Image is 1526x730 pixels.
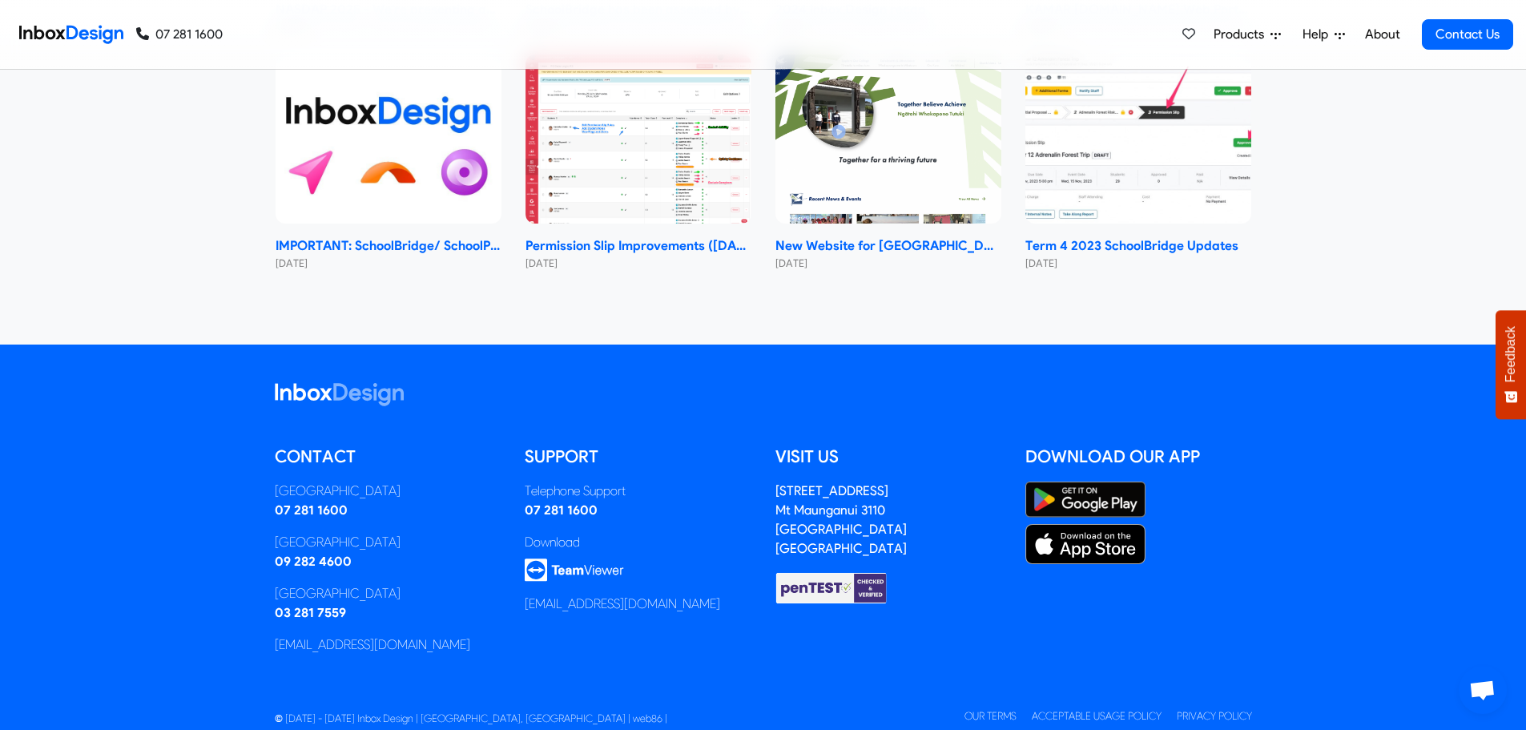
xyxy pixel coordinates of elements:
[1025,54,1251,272] a: Term 4 2023 SchoolBridge Updates Term 4 2023 SchoolBridge Updates [DATE]
[136,25,223,44] a: 07 281 1600
[775,483,907,556] address: [STREET_ADDRESS] Mt Maunganui 3110 [GEOGRAPHIC_DATA] [GEOGRAPHIC_DATA]
[1303,25,1335,44] span: Help
[1025,236,1251,256] strong: Term 4 2023 SchoolBridge Updates
[775,54,1001,224] img: New Website for Whangaparāoa College
[525,54,751,272] a: Permission Slip Improvements (June 2024) Permission Slip Improvements ([DATE]) [DATE]
[775,579,888,595] a: Checked & Verified by penTEST
[1296,18,1351,50] a: Help
[1207,18,1287,50] a: Products
[1459,666,1507,714] a: Open chat
[775,571,888,605] img: Checked & Verified by penTEST
[276,256,501,271] small: [DATE]
[275,445,501,469] h5: Contact
[525,256,751,271] small: [DATE]
[525,445,751,469] h5: Support
[1025,54,1251,224] img: Term 4 2023 SchoolBridge Updates
[1032,710,1162,722] a: Acceptable Usage Policy
[1360,18,1404,50] a: About
[775,256,1001,271] small: [DATE]
[525,559,624,582] img: logo_teamviewer.svg
[276,54,501,272] a: IMPORTANT: SchoolBridge/ SchoolPoint Data- Sharing Information- NEW 2024 IMPORTANT: SchoolBridge/...
[1214,25,1270,44] span: Products
[525,596,720,611] a: [EMAIL_ADDRESS][DOMAIN_NAME]
[275,637,470,652] a: [EMAIL_ADDRESS][DOMAIN_NAME]
[775,483,907,556] a: [STREET_ADDRESS]Mt Maunganui 3110[GEOGRAPHIC_DATA][GEOGRAPHIC_DATA]
[525,54,751,224] img: Permission Slip Improvements (June 2024)
[275,584,501,603] div: [GEOGRAPHIC_DATA]
[275,712,667,724] span: © [DATE] - [DATE] Inbox Design | [GEOGRAPHIC_DATA], [GEOGRAPHIC_DATA] | web86 |
[275,554,352,569] a: 09 282 4600
[1177,710,1252,722] a: Privacy Policy
[964,710,1017,722] a: Our Terms
[1025,482,1146,518] img: Google Play Store
[525,236,751,256] strong: Permission Slip Improvements ([DATE])
[275,533,501,552] div: [GEOGRAPHIC_DATA]
[1025,524,1146,564] img: Apple App Store
[1496,310,1526,419] button: Feedback - Show survey
[525,533,751,552] div: Download
[775,236,1001,256] strong: New Website for [GEOGRAPHIC_DATA]
[275,605,346,620] a: 03 281 7559
[275,383,404,406] img: logo_inboxdesign_white.svg
[1025,256,1251,271] small: [DATE]
[1504,326,1518,382] span: Feedback
[1422,19,1513,50] a: Contact Us
[275,482,501,501] div: [GEOGRAPHIC_DATA]
[276,236,501,256] strong: IMPORTANT: SchoolBridge/ SchoolPoint Data- Sharing Information- NEW 2024
[276,54,501,224] img: IMPORTANT: SchoolBridge/ SchoolPoint Data- Sharing Information- NEW 2024
[775,54,1001,272] a: New Website for Whangaparāoa College New Website for [GEOGRAPHIC_DATA] [DATE]
[275,502,348,518] a: 07 281 1600
[775,445,1002,469] h5: Visit us
[525,482,751,501] div: Telephone Support
[1025,445,1252,469] h5: Download our App
[525,502,598,518] a: 07 281 1600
